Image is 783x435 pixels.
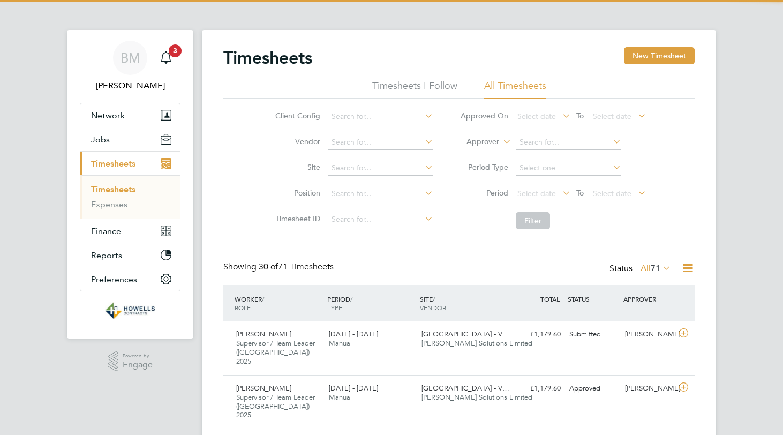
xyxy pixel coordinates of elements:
div: Timesheets [80,175,180,219]
label: Timesheet ID [272,214,320,223]
label: Site [272,162,320,172]
span: [GEOGRAPHIC_DATA] - V… [421,329,509,339]
span: Jobs [91,134,110,145]
span: / [262,295,264,303]
span: To [573,186,587,200]
label: Period Type [460,162,508,172]
label: Approver [451,137,499,147]
span: [DATE] - [DATE] [329,329,378,339]
span: Select date [517,189,556,198]
h2: Timesheets [223,47,312,69]
span: VENDOR [420,303,446,312]
img: wearehowells-logo-retina.png [105,302,155,319]
button: Reports [80,243,180,267]
button: Filter [516,212,550,229]
div: Showing [223,261,336,273]
div: Submitted [565,326,621,343]
a: Powered byEngage [108,351,153,372]
button: New Timesheet [624,47,695,64]
span: / [433,295,435,303]
span: Reports [91,250,122,260]
span: [DATE] - [DATE] [329,384,378,393]
span: Powered by [123,351,153,361]
span: [PERSON_NAME] Solutions Limited [421,339,532,348]
span: Supervisor / Team Leader ([GEOGRAPHIC_DATA]) 2025 [236,339,315,366]
a: Expenses [91,199,127,209]
span: Manual [329,339,352,348]
div: £1,179.60 [509,326,565,343]
div: [PERSON_NAME] [621,380,676,397]
span: 71 Timesheets [259,261,334,272]
span: 30 of [259,261,278,272]
div: £1,179.60 [509,380,565,397]
input: Search for... [328,109,433,124]
label: Approved On [460,111,508,121]
span: Supervisor / Team Leader ([GEOGRAPHIC_DATA]) 2025 [236,393,315,420]
label: Client Config [272,111,320,121]
span: To [573,109,587,123]
button: Timesheets [80,152,180,175]
span: [PERSON_NAME] Solutions Limited [421,393,532,402]
button: Network [80,103,180,127]
input: Search for... [516,135,621,150]
nav: Main navigation [67,30,193,339]
input: Search for... [328,135,433,150]
span: Timesheets [91,159,135,169]
div: Status [609,261,673,276]
span: Select date [517,111,556,121]
span: Network [91,110,125,121]
div: SITE [417,289,510,317]
div: [PERSON_NAME] [621,326,676,343]
label: Position [272,188,320,198]
div: APPROVER [621,289,676,309]
span: [GEOGRAPHIC_DATA] - V… [421,384,509,393]
button: Jobs [80,127,180,151]
span: / [350,295,352,303]
li: Timesheets I Follow [372,79,457,99]
button: Finance [80,219,180,243]
span: Engage [123,361,153,370]
label: All [641,263,671,274]
span: Bianca Manser [80,79,180,92]
span: 71 [651,263,660,274]
span: ROLE [235,303,251,312]
a: Go to home page [80,302,180,319]
span: Manual [329,393,352,402]
span: 3 [169,44,182,57]
input: Search for... [328,212,433,227]
div: Approved [565,380,621,397]
span: [PERSON_NAME] [236,384,291,393]
input: Select one [516,161,621,176]
div: PERIOD [325,289,417,317]
span: Select date [593,189,631,198]
button: Preferences [80,267,180,291]
span: BM [121,51,140,65]
label: Period [460,188,508,198]
span: TOTAL [540,295,560,303]
label: Vendor [272,137,320,146]
li: All Timesheets [484,79,546,99]
span: Select date [593,111,631,121]
input: Search for... [328,161,433,176]
a: Timesheets [91,184,135,194]
input: Search for... [328,186,433,201]
span: TYPE [327,303,342,312]
a: BM[PERSON_NAME] [80,41,180,92]
span: Preferences [91,274,137,284]
a: 3 [155,41,177,75]
span: [PERSON_NAME] [236,329,291,339]
span: Finance [91,226,121,236]
div: STATUS [565,289,621,309]
div: WORKER [232,289,325,317]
